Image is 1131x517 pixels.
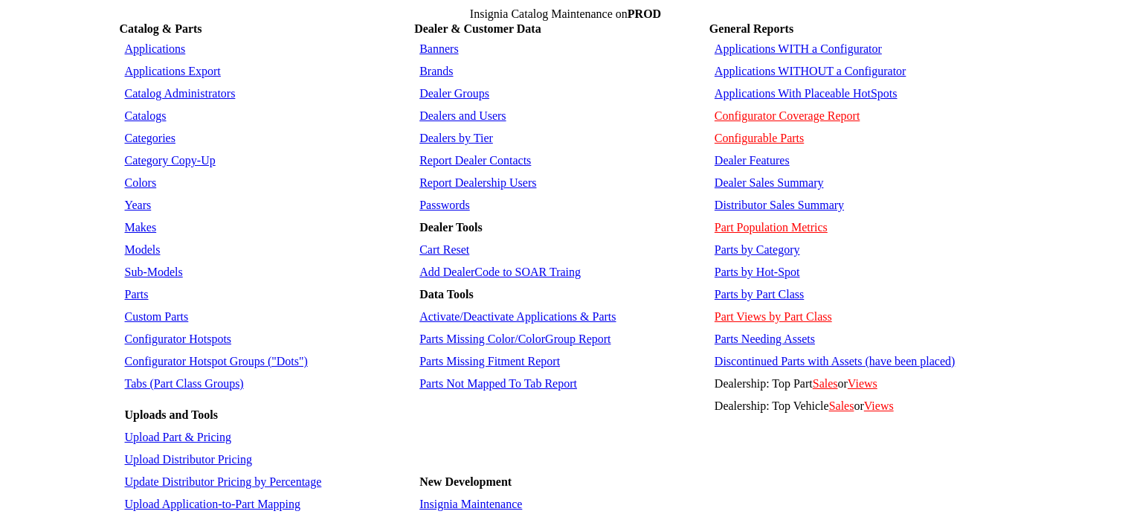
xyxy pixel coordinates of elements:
[715,87,898,100] a: Applications With Placeable HotSpots
[125,266,183,278] a: Sub-Models
[715,65,906,77] a: Applications WITHOUT a Configurator
[125,408,218,421] b: Uploads and Tools
[711,396,1011,417] td: Dealership: Top Vehicle or
[829,399,854,412] a: Sales
[419,266,581,278] a: Add DealerCode to SOAR Traing
[813,377,838,390] a: Sales
[419,355,560,367] a: Parts Missing Fitment Report
[125,243,161,256] a: Models
[419,87,489,100] a: Dealer Groups
[715,288,804,301] a: Parts by Part Class
[715,310,832,323] a: Part Views by Part Class
[848,377,877,390] a: Views
[419,42,458,55] a: Banners
[120,7,1012,21] td: Insignia Catalog Maintenance on
[709,22,793,35] b: General Reports
[419,288,473,301] b: Data Tools
[715,154,790,167] a: Dealer Features
[125,154,216,167] a: Category Copy-Up
[419,132,493,144] a: Dealers by Tier
[125,176,157,189] a: Colors
[125,221,157,234] a: Makes
[419,199,470,211] a: Passwords
[715,355,955,367] a: Discontinued Parts with Assets (have been placed)
[125,431,232,443] a: Upload Part & Pricing
[419,176,536,189] a: Report Dealership Users
[715,42,882,55] a: Applications WITH a Configurator
[419,498,522,510] a: Insignia Maintenance
[419,109,506,122] a: Dealers and Users
[864,399,894,412] a: Views
[125,475,322,488] a: Update Distributor Pricing by Percentage
[715,333,815,345] a: Parts Needing Assets
[414,22,541,35] b: Dealer & Customer Data
[125,42,186,55] a: Applications
[419,377,577,390] a: Parts Not Mapped To Tab Report
[628,7,661,20] span: PROD
[715,199,844,211] a: Distributor Sales Summary
[715,221,828,234] a: Part Population Metrics
[125,355,308,367] a: Configurator Hotspot Groups ("Dots")
[419,243,469,256] a: Cart Reset
[125,132,175,144] a: Categories
[715,243,800,256] a: Parts by Category
[711,373,1011,394] td: Dealership: Top Part or
[715,132,804,144] a: Configurable Parts
[715,266,800,278] a: Parts by Hot-Spot
[120,22,202,35] b: Catalog & Parts
[125,87,236,100] a: Catalog Administrators
[125,199,152,211] a: Years
[419,221,483,234] b: Dealer Tools
[419,65,453,77] a: Brands
[419,475,512,488] b: New Development
[125,498,300,510] a: Upload Application-to-Part Mapping
[715,109,860,122] a: Configurator Coverage Report
[419,154,531,167] a: Report Dealer Contacts
[125,310,189,323] a: Custom Parts
[715,176,824,189] a: Dealer Sales Summary
[125,453,253,466] a: Upload Distributor Pricing
[125,288,149,301] a: Parts
[419,310,616,323] a: Activate/Deactivate Applications & Parts
[125,109,167,122] a: Catalogs
[125,377,244,390] a: Tabs (Part Class Groups)
[125,333,232,345] a: Configurator Hotspots
[419,333,610,345] a: Parts Missing Color/ColorGroup Report
[125,65,221,77] a: Applications Export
